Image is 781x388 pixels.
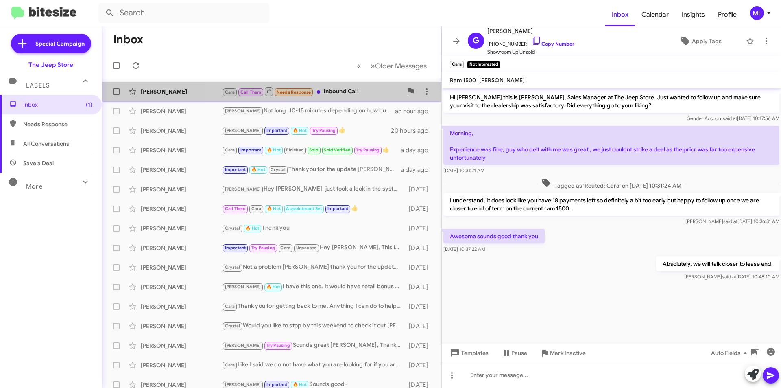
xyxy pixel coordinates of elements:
[225,167,246,172] span: Important
[450,61,464,68] small: Cara
[405,244,435,252] div: [DATE]
[225,147,235,153] span: Cara
[479,77,525,84] span: [PERSON_NAME]
[11,34,91,53] a: Special Campaign
[222,145,401,155] div: 👍
[635,3,675,26] a: Calendar
[675,3,711,26] a: Insights
[141,322,222,330] div: [PERSON_NAME]
[352,57,366,74] button: Previous
[711,3,743,26] a: Profile
[684,274,779,280] span: [PERSON_NAME] [DATE] 10:48:10 AM
[443,167,484,173] span: [DATE] 10:31:21 AM
[222,165,401,174] div: Thank you for the update [PERSON_NAME] I really appreciate that. hope he feels better and when yo...
[222,224,405,233] div: Thank you
[141,107,222,115] div: [PERSON_NAME]
[141,283,222,291] div: [PERSON_NAME]
[405,303,435,311] div: [DATE]
[296,245,317,250] span: Unpaused
[467,61,500,68] small: Not Interested
[405,263,435,272] div: [DATE]
[723,218,737,224] span: said at
[357,61,361,71] span: «
[487,26,574,36] span: [PERSON_NAME]
[245,226,259,231] span: 🔥 Hot
[448,346,489,360] span: Templates
[23,140,69,148] span: All Conversations
[225,226,240,231] span: Crystal
[534,346,592,360] button: Mark Inactive
[225,382,261,387] span: [PERSON_NAME]
[225,108,261,114] span: [PERSON_NAME]
[240,90,262,95] span: Call Them
[286,147,304,153] span: Finished
[405,342,435,350] div: [DATE]
[605,3,635,26] a: Inbox
[23,159,54,167] span: Save a Deal
[312,128,336,133] span: Try Pausing
[442,346,495,360] button: Templates
[23,120,92,128] span: Needs Response
[659,34,742,48] button: Apply Tags
[656,256,779,271] p: Absolutely, we will talk closer to lease end.
[405,283,435,291] div: [DATE]
[324,147,351,153] span: Sold Verified
[405,224,435,232] div: [DATE]
[225,304,235,309] span: Cara
[141,166,222,174] div: [PERSON_NAME]
[750,6,764,20] div: ML
[687,115,779,121] span: Sender Account [DATE] 10:17:56 AM
[35,39,85,48] span: Special Campaign
[225,90,235,95] span: Cara
[141,205,222,213] div: [PERSON_NAME]
[705,346,757,360] button: Auto Fields
[222,243,405,252] div: Hey [PERSON_NAME], This is [PERSON_NAME] lefthand sales manager at the jeep store. Hope you are w...
[309,147,319,153] span: Sold
[511,346,527,360] span: Pause
[225,343,261,348] span: [PERSON_NAME]
[240,147,262,153] span: Important
[443,193,779,216] p: I understand, It does look like you have 18 payments left so definitely a bit too early but happy...
[222,282,405,292] div: I have this one. It would have retail bonus cash for $2,250. Out price would be $44,480. LINK TO ...
[98,3,269,23] input: Search
[473,34,479,47] span: G
[366,57,432,74] button: Next
[225,128,261,133] span: [PERSON_NAME]
[225,186,261,192] span: [PERSON_NAME]
[225,362,235,368] span: Cara
[23,101,92,109] span: Inbox
[267,206,281,211] span: 🔥 Hot
[222,204,405,213] div: 👍
[222,86,402,96] div: Inbound Call
[495,346,534,360] button: Pause
[222,302,405,311] div: Thank you for getting back to me. Anything I can do to help move forward with a purchase?
[141,342,222,350] div: [PERSON_NAME]
[113,33,143,46] h1: Inbox
[375,61,427,70] span: Older Messages
[405,185,435,193] div: [DATE]
[26,82,50,89] span: Labels
[141,263,222,272] div: [PERSON_NAME]
[222,184,405,194] div: Hey [PERSON_NAME], just took a look in the system and based on the vin with the history and the c...
[723,115,737,121] span: said at
[293,382,307,387] span: 🔥 Hot
[267,147,281,153] span: 🔥 Hot
[225,245,246,250] span: Important
[266,128,288,133] span: Important
[293,128,307,133] span: 🔥 Hot
[222,341,405,350] div: Sounds great [PERSON_NAME], Thank you sir
[251,206,262,211] span: Cara
[443,246,485,252] span: [DATE] 10:37:22 AM
[450,77,476,84] span: Ram 1500
[141,127,222,135] div: [PERSON_NAME]
[405,205,435,213] div: [DATE]
[692,34,722,48] span: Apply Tags
[225,284,261,289] span: [PERSON_NAME]
[141,185,222,193] div: [PERSON_NAME]
[141,146,222,154] div: [PERSON_NAME]
[401,166,435,174] div: a day ago
[251,167,265,172] span: 🔥 Hot
[141,244,222,252] div: [PERSON_NAME]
